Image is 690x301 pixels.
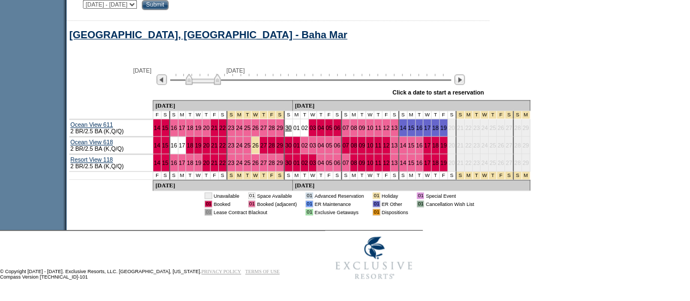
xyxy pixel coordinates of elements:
[366,172,374,180] td: W
[432,160,439,166] a: 18
[505,119,514,137] td: 27
[343,125,349,131] a: 07
[211,111,219,119] td: F
[205,192,212,199] td: 01
[315,192,364,199] td: Advanced Reservation
[350,172,358,180] td: M
[514,172,522,180] td: New Year's
[408,160,415,166] a: 15
[334,125,340,131] a: 06
[309,142,316,149] a: 03
[399,172,407,180] td: S
[457,172,465,180] td: Christmas
[194,111,202,119] td: W
[277,142,283,149] a: 29
[416,125,423,131] a: 16
[374,172,382,180] td: T
[162,142,169,149] a: 15
[373,200,380,207] td: 01
[440,160,447,166] a: 19
[244,125,250,131] a: 25
[236,172,244,180] td: Thanksgiving
[171,142,177,149] a: 16
[317,111,325,119] td: T
[481,154,489,172] td: 24
[277,125,283,131] a: 29
[473,111,481,119] td: Christmas
[465,119,473,137] td: 22
[186,111,194,119] td: T
[219,160,226,166] a: 22
[69,119,153,137] td: 2 BR/2.5 BA (K,Q/Q)
[171,160,177,166] a: 16
[522,119,530,137] td: 29
[407,111,416,119] td: M
[285,142,292,149] a: 30
[465,137,473,154] td: 22
[293,180,530,191] td: [DATE]
[161,172,170,180] td: S
[440,172,448,180] td: F
[423,172,431,180] td: W
[244,142,250,149] a: 25
[195,125,201,131] a: 19
[367,142,373,149] a: 10
[457,137,465,154] td: 21
[424,142,430,149] a: 17
[248,200,255,207] td: 01
[481,137,489,154] td: 24
[416,172,424,180] td: T
[251,111,260,119] td: Thanksgiving
[293,125,300,131] a: 01
[522,111,530,119] td: New Year's
[514,137,522,154] td: 28
[514,119,522,137] td: 28
[69,137,153,154] td: 2 BR/2.5 BA (K,Q/Q)
[187,125,193,131] a: 18
[268,111,276,119] td: Thanksgiving
[276,172,285,180] td: Thanksgiving
[366,111,374,119] td: W
[260,172,268,180] td: Thanksgiving
[391,160,398,166] a: 13
[383,125,389,131] a: 12
[417,200,424,207] td: 01
[358,160,365,166] a: 09
[448,111,457,119] td: S
[252,142,259,149] a: 26
[473,172,481,180] td: Christmas
[400,142,406,149] a: 14
[245,269,280,274] a: TERMS OF USE
[214,200,239,207] td: Booked
[505,137,514,154] td: 27
[236,111,244,119] td: Thanksgiving
[505,172,514,180] td: Christmas
[219,172,227,180] td: S
[202,111,211,119] td: T
[342,111,350,119] td: S
[315,209,364,215] td: Exclusive Getaways
[201,269,241,274] a: PRIVACY POLICY
[391,125,398,131] a: 13
[179,125,185,131] a: 17
[343,142,349,149] a: 07
[367,160,373,166] a: 10
[252,160,259,166] a: 26
[293,160,300,166] a: 01
[285,172,293,180] td: S
[425,200,474,207] td: Cancellation Wish List
[243,172,251,180] td: Thanksgiving
[219,142,226,149] a: 22
[205,200,212,207] td: 01
[187,142,193,149] a: 18
[358,142,365,149] a: 09
[285,125,292,131] a: 30
[497,119,505,137] td: 26
[70,156,113,163] a: Resort View 118
[457,119,465,137] td: 21
[170,111,178,119] td: S
[202,172,211,180] td: T
[391,172,399,180] td: S
[399,111,407,119] td: S
[333,172,342,180] td: S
